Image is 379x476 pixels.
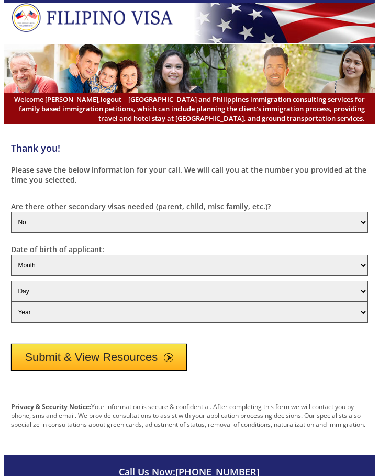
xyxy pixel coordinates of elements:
label: Are there other secondary visas needed (parent, child, misc family, etc.)? [11,201,271,211]
span: [GEOGRAPHIC_DATA] and Philippines immigration consulting services for family based immigration pe... [14,95,365,123]
strong: Privacy & Security Notice: [11,402,91,411]
p: Your information is secure & confidential. After completing this form we will contact you by phon... [4,402,375,429]
label: Date of birth of applicant: [11,244,104,254]
p: Please save the below information for your call. We will call you at the number you provided at t... [4,165,375,185]
a: logout [101,95,121,104]
h4: Thank you! [4,142,375,154]
button: Submit & View Resources [11,344,187,371]
span: Welcome [PERSON_NAME], [14,95,121,104]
